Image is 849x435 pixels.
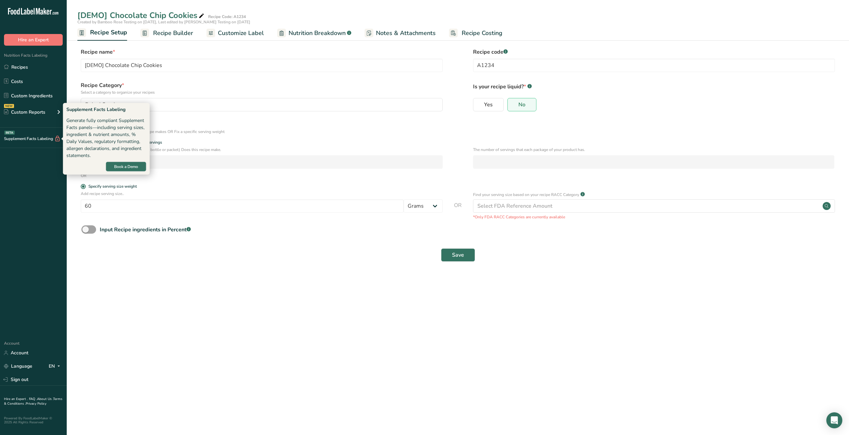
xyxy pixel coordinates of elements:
div: Generate fully compliant Supplement Facts panels—including serving sizes, ingredient & nutrient a... [66,117,146,159]
button: Baked Goods [81,98,443,111]
div: Custom Reports [4,109,45,116]
label: Recipe Category [81,81,443,95]
p: *Only FDA RACC Categories are currently available [473,214,835,220]
span: Save [452,251,464,259]
span: Yes [484,101,493,108]
div: Recipe Code: A1234 [208,14,246,20]
button: Book a Demo [106,162,146,172]
span: No [518,101,525,108]
p: Find your serving size based on your recipe RACC Category [473,192,579,198]
span: Notes & Attachments [376,29,436,38]
a: Notes & Attachments [365,26,436,41]
button: Hire an Expert [4,34,63,46]
p: The number of servings that each package of your product has. [473,147,834,153]
p: How many units of sealable items (i.e. bottle or packet) Does this recipe make. [81,147,443,153]
div: Define serving size details [81,121,443,129]
label: Recipe name [81,48,443,56]
a: Privacy Policy [26,401,46,406]
div: Specify the number of servings the recipe makes OR Fix a specific serving weight [81,129,443,135]
div: BETA [4,131,15,135]
p: Is your recipe liquid? [473,81,835,91]
div: Supplement Facts Labeling [66,106,146,113]
a: Customize Label [206,26,264,41]
span: Created by Bamboo Rose Testing on [DATE], Last edited by [PERSON_NAME] Testing on [DATE] [77,19,250,25]
input: Type your recipe name here [81,59,443,72]
button: Save [441,248,475,262]
p: Add recipe serving size.. [81,191,443,197]
p: Select a category to organize your recipes [81,89,443,95]
div: Powered By FoodLabelMaker © 2025 All Rights Reserved [4,416,63,424]
span: Recipe Costing [462,29,502,38]
div: Open Intercom Messenger [826,412,842,428]
label: Recipe code [473,48,835,56]
span: Recipe Builder [153,29,193,38]
a: Recipe Costing [449,26,502,41]
div: [DEMO] Chocolate Chip Cookies [77,9,205,21]
span: Customize Label [218,29,264,38]
span: Recipe Setup [90,28,127,37]
span: OR [454,201,462,220]
a: Terms & Conditions . [4,397,62,406]
div: Specify serving size weight [88,184,137,189]
a: About Us . [37,397,53,401]
div: NEW [4,104,14,108]
input: Type your serving size here [81,199,404,213]
input: Type your recipe code here [473,59,835,72]
div: EN [49,362,63,370]
span: Nutrition Breakdown [289,29,346,38]
a: Hire an Expert . [4,397,28,401]
a: FAQ . [29,397,37,401]
a: Language [4,360,32,372]
span: Book a Demo [114,164,138,170]
div: Input Recipe ingredients in Percent [100,226,191,234]
div: Select FDA Reference Amount [477,202,552,210]
div: OR [81,173,86,179]
a: Nutrition Breakdown [277,26,351,41]
a: Recipe Builder [140,26,193,41]
a: Recipe Setup [77,25,127,41]
span: Baked Goods [85,101,117,109]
